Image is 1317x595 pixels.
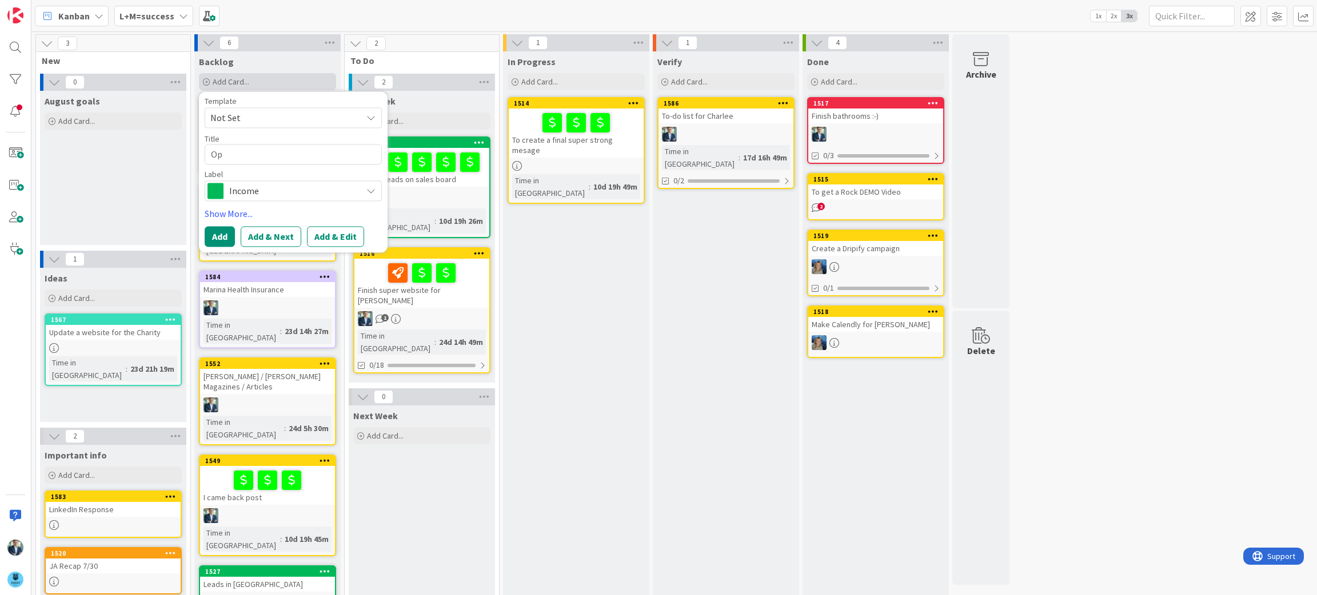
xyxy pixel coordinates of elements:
div: Time in [GEOGRAPHIC_DATA] [49,356,126,381]
div: 1549 [200,456,335,466]
img: Visit kanbanzone.com [7,7,23,23]
img: LB [812,127,827,142]
div: 1584Marina Health Insurance [200,272,335,297]
span: In Progress [508,56,556,67]
div: Finish bathrooms :-) [808,108,943,123]
div: 23d 14h 27m [282,325,332,337]
span: 0/2 [673,175,684,187]
div: 1514 [514,99,644,107]
div: 1514To create a final super strong mesage [509,98,644,158]
div: 1567 [46,315,181,325]
span: 2 [65,429,85,443]
a: 1549I came back postLBTime in [GEOGRAPHIC_DATA]:10d 19h 45m [199,455,336,556]
span: Kanban [58,9,90,23]
div: LB [808,127,943,142]
img: MA [812,259,827,274]
div: 1520 [51,549,181,557]
div: 1518 [813,308,943,316]
div: 1527 [200,566,335,577]
div: 1515To get a Rock DEMO Video [808,174,943,199]
textarea: Op [205,144,382,164]
div: 1552 [205,360,335,368]
a: 1567Update a website for the CharityTime in [GEOGRAPHIC_DATA]:23d 21h 19m [45,313,182,386]
span: Verify [657,56,682,67]
div: Make Calendly for [PERSON_NAME] [808,317,943,332]
a: 1520JA Recap 7/30 [45,547,182,594]
div: 17d 16h 49m [740,151,790,164]
button: Add & Next [241,227,301,247]
div: 1520 [46,548,181,558]
div: 1584 [200,272,335,282]
div: 1516Finish super website for [PERSON_NAME] [354,248,489,308]
a: 1586To-do list for CharleeLBTime in [GEOGRAPHIC_DATA]:17d 16h 49m0/2 [657,97,795,189]
div: 1516 [354,248,489,259]
span: 0 [374,390,393,404]
div: 1583 [51,493,181,501]
span: Template [205,97,237,105]
div: MA [808,335,943,350]
div: Time in [GEOGRAPHIC_DATA] [358,208,434,234]
img: LB [203,508,218,523]
span: Important info [45,449,107,461]
span: Income [229,183,356,199]
div: 24d 14h 49m [436,336,486,348]
div: Archive [966,67,996,81]
a: 1514To create a final super strong mesageTime in [GEOGRAPHIC_DATA]:10d 19h 49m [508,97,645,204]
div: LB [354,190,489,205]
div: 1517Finish bathrooms :-) [808,98,943,123]
div: 1586 [658,98,793,108]
div: LinkedIn Response [46,502,181,517]
div: 1586To-do list for Charlee [658,98,793,123]
div: 10d 19h 49m [590,180,640,193]
span: 0/1 [823,282,834,294]
div: 24d 5h 30m [286,422,332,435]
div: 1527Leads in [GEOGRAPHIC_DATA] [200,566,335,592]
div: Create a Dripify campaign [808,241,943,256]
div: Time in [GEOGRAPHIC_DATA] [203,416,284,441]
span: : [739,151,740,164]
span: : [126,363,127,375]
img: LB [203,300,218,315]
span: 1 [381,314,389,321]
b: L+M=success [119,10,174,22]
div: 1616Add 50 Leads on sales board [354,138,489,187]
div: 1519Create a Dripify campaign [808,231,943,256]
img: LB [203,397,218,412]
span: Add Card... [367,431,404,441]
a: 1515To get a Rock DEMO Video [807,173,944,220]
div: 1584 [205,273,335,281]
img: avatar [7,572,23,588]
span: 1 [65,252,85,266]
span: Add Card... [58,470,95,480]
div: 1616 [354,138,489,148]
div: To-do list for Charlee [658,108,793,123]
div: Time in [GEOGRAPHIC_DATA] [512,174,589,199]
span: : [589,180,590,193]
div: 1567Update a website for the Charity [46,315,181,340]
div: 1583 [46,492,181,502]
a: 1519Create a Dripify campaignMA0/1 [807,230,944,296]
span: Add Card... [58,116,95,126]
div: Time in [GEOGRAPHIC_DATA] [203,319,280,344]
div: I came back post [200,466,335,505]
span: 3x [1122,10,1137,22]
span: 0 [65,75,85,89]
span: New [42,55,176,66]
div: 1516 [360,250,489,258]
div: 1514 [509,98,644,108]
span: 2 [374,75,393,89]
span: Next Week [353,410,398,421]
span: : [434,215,436,227]
span: To Do [350,55,485,66]
a: 1616Add 50 Leads on sales boardLBTime in [GEOGRAPHIC_DATA]:10d 19h 26m [353,136,490,238]
div: 1519 [808,231,943,241]
div: [PERSON_NAME] / [PERSON_NAME] Magazines / Articles [200,369,335,394]
div: LB [200,508,335,523]
div: Marina Health Insurance [200,282,335,297]
button: Add & Edit [307,227,364,247]
div: 1586 [664,99,793,107]
div: 10d 19h 45m [282,533,332,545]
span: 1 [678,36,697,50]
div: To create a final super strong mesage [509,108,644,158]
span: Not Set [210,110,353,125]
